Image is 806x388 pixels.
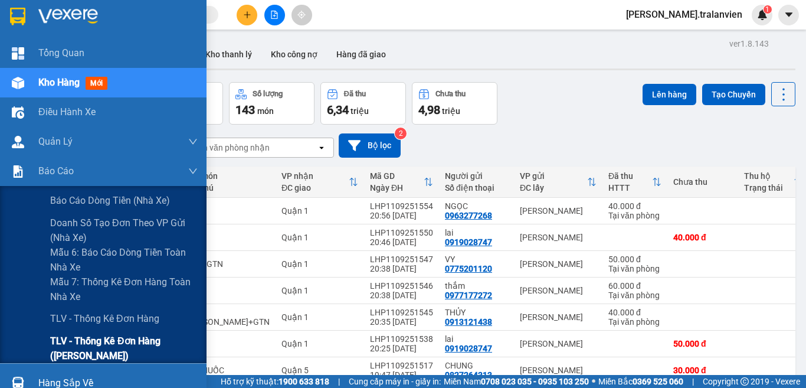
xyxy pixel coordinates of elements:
[38,164,74,178] span: Báo cáo
[520,366,597,375] div: [PERSON_NAME]
[12,77,24,89] img: warehouse-icon
[38,45,84,60] span: Tổng Quan
[185,339,270,348] div: 1TX
[778,5,799,25] button: caret-down
[86,77,107,90] span: mới
[253,90,283,98] div: Số lượng
[445,183,508,193] div: Số điện thoại
[281,206,358,216] div: Quận 1
[50,311,159,326] span: TLV - Thống kê đơn hàng
[370,183,424,193] div: Ngày ĐH
[692,375,694,388] span: |
[344,90,366,98] div: Đã thu
[598,375,683,388] span: Miền Bắc
[617,7,752,22] span: [PERSON_NAME].tralanvien
[445,344,492,353] div: 0919028747
[185,286,270,295] div: 1TX
[370,344,433,353] div: 20:25 [DATE]
[185,183,270,193] div: Ghi chú
[592,379,595,384] span: ⚪️
[633,377,683,386] strong: 0369 525 060
[229,82,314,125] button: Số lượng143món
[673,233,732,242] div: 40.000 đ
[729,37,769,50] div: ver 1.8.143
[279,377,329,386] strong: 1900 633 818
[50,193,170,208] span: Báo cáo dòng tiền (nhà xe)
[339,133,401,158] button: Bộ lọc
[370,334,433,344] div: LHP1109251538
[281,366,358,375] div: Quận 5
[445,171,508,181] div: Người gửi
[50,216,198,245] span: Doanh số tạo đơn theo VP gửi (nhà xe)
[38,77,80,88] span: Kho hàng
[10,8,25,25] img: logo-vxr
[196,40,261,69] button: Kho thanh lý
[276,167,364,198] th: Toggle SortBy
[38,134,73,149] span: Quản Lý
[370,237,433,247] div: 20:46 [DATE]
[445,361,508,370] div: CHUNG
[349,375,441,388] span: Cung cấp máy in - giấy in:
[350,106,369,116] span: triệu
[370,255,433,264] div: LHP1109251547
[520,183,587,193] div: ĐC lấy
[608,308,661,317] div: 40.000 đ
[50,334,198,363] span: TLV - Thống kê đơn hàng ([PERSON_NAME])
[444,375,589,388] span: Miền Nam
[445,264,492,273] div: 0775201120
[237,5,257,25] button: plus
[370,201,433,211] div: LHP1109251554
[445,281,508,291] div: thắm
[744,171,794,181] div: Thu hộ
[608,201,661,211] div: 40.000 đ
[445,211,492,220] div: 0963277268
[320,82,406,125] button: Đã thu6,34 triệu
[608,211,661,220] div: Tại văn phòng
[281,233,358,242] div: Quận 1
[257,106,274,116] span: món
[338,375,340,388] span: |
[243,11,251,19] span: plus
[185,206,270,216] div: 1TX
[702,84,765,105] button: Tạo Chuyến
[12,165,24,178] img: solution-icon
[445,228,508,237] div: lai
[370,370,433,380] div: 19:47 [DATE]
[435,90,466,98] div: Chưa thu
[481,377,589,386] strong: 0708 023 035 - 0935 103 250
[520,206,597,216] div: [PERSON_NAME]
[608,291,661,300] div: Tại văn phòng
[395,128,407,139] sup: 2
[38,105,96,119] span: Điều hành xe
[445,370,492,380] div: 0827264313
[445,308,508,317] div: THỦY
[281,183,349,193] div: ĐC giao
[445,201,508,211] div: NGỌC
[281,339,358,348] div: Quận 1
[445,334,508,344] div: lai
[50,245,198,275] span: Mẫu 6: Báo cáo dòng tiền toàn nhà xe
[520,312,597,322] div: [PERSON_NAME]
[188,142,270,154] div: Chọn văn phòng nhận
[764,5,772,14] sup: 1
[442,106,460,116] span: triệu
[514,167,602,198] th: Toggle SortBy
[608,255,661,264] div: 50.000 đ
[370,264,433,273] div: 20:38 [DATE]
[12,106,24,119] img: warehouse-icon
[281,312,358,322] div: Quận 1
[784,9,794,20] span: caret-down
[188,137,198,146] span: down
[235,103,255,117] span: 143
[608,281,661,291] div: 60.000 đ
[185,233,270,242] div: 1TX
[741,377,749,386] span: copyright
[370,228,433,237] div: LHP1109251550
[270,11,279,19] span: file-add
[445,255,508,264] div: VY
[185,171,270,181] div: Tên món
[370,308,433,317] div: LHP1109251545
[370,171,424,181] div: Mã GD
[520,259,597,269] div: [PERSON_NAME]
[370,361,433,370] div: LHP1109251517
